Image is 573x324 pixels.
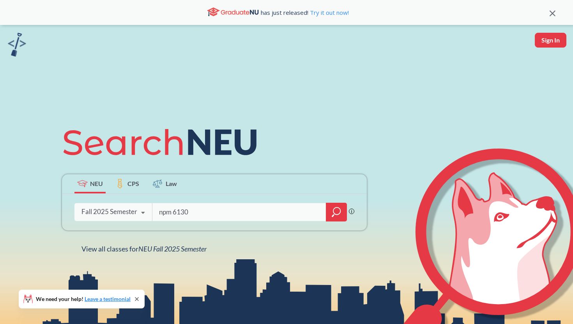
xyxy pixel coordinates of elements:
button: Sign In [535,33,566,48]
span: NEU Fall 2025 Semester [138,244,207,253]
img: sandbox logo [8,33,26,57]
a: Try it out now! [308,9,349,16]
a: sandbox logo [8,33,26,59]
span: View all classes for [81,244,207,253]
span: Law [166,179,177,188]
span: NEU [90,179,103,188]
span: has just released! [261,8,349,17]
div: magnifying glass [326,203,347,221]
span: We need your help! [36,296,131,302]
input: Class, professor, course number, "phrase" [158,204,320,220]
span: CPS [127,179,139,188]
svg: magnifying glass [332,207,341,218]
a: Leave a testimonial [85,296,131,302]
div: Fall 2025 Semester [81,207,137,216]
